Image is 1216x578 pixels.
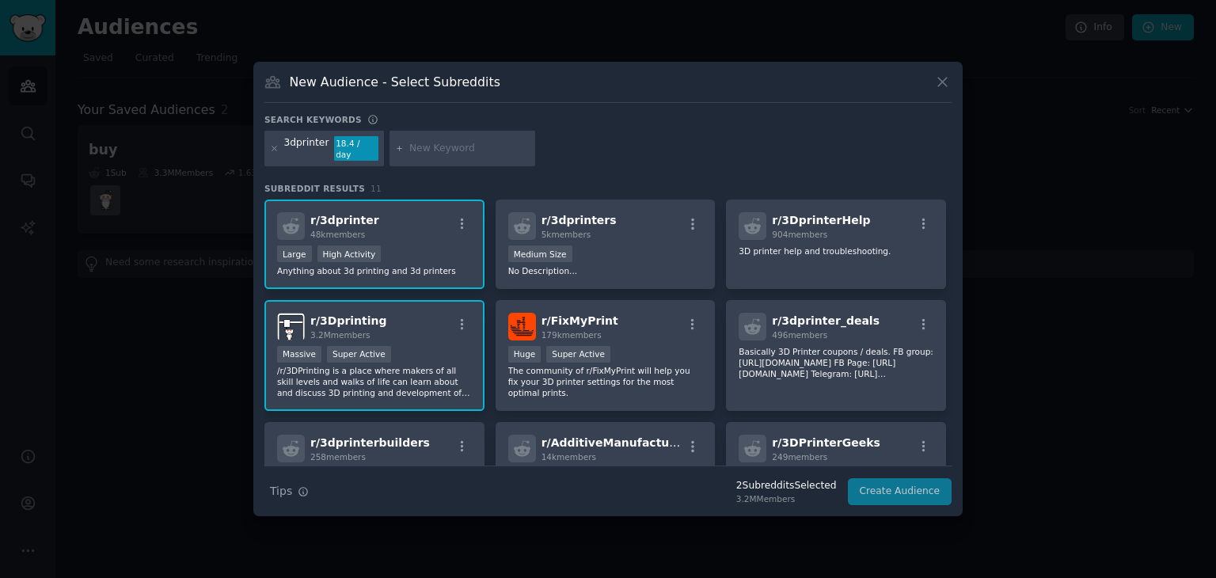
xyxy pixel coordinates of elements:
[739,245,933,257] p: 3D printer help and troubleshooting.
[327,346,391,363] div: Super Active
[277,265,472,276] p: Anything about 3d printing and 3d printers
[508,365,703,398] p: The community of r/FixMyPrint will help you fix your 3D printer settings for the most optimal pri...
[541,330,602,340] span: 179k members
[277,313,305,340] img: 3Dprinting
[541,230,591,239] span: 5k members
[772,214,870,226] span: r/ 3DprinterHelp
[772,436,880,449] span: r/ 3DPrinterGeeks
[541,314,618,327] span: r/ FixMyPrint
[772,330,827,340] span: 496 members
[546,346,610,363] div: Super Active
[541,452,596,462] span: 14k members
[264,114,362,125] h3: Search keywords
[508,346,541,363] div: Huge
[290,74,500,90] h3: New Audience - Select Subreddits
[541,214,617,226] span: r/ 3dprinters
[310,330,370,340] span: 3.2M members
[736,479,837,493] div: 2 Subreddit s Selected
[772,314,880,327] span: r/ 3dprinter_deals
[270,483,292,500] span: Tips
[284,136,329,162] div: 3dprinter
[508,265,703,276] p: No Description...
[739,346,933,379] p: Basically 3D Printer coupons / deals. FB group: [URL][DOMAIN_NAME] FB Page: [URL][DOMAIN_NAME] Te...
[310,436,430,449] span: r/ 3dprinterbuilders
[310,452,366,462] span: 258 members
[264,183,365,194] span: Subreddit Results
[277,346,321,363] div: Massive
[310,314,387,327] span: r/ 3Dprinting
[508,245,572,262] div: Medium Size
[736,493,837,504] div: 3.2M Members
[277,245,312,262] div: Large
[541,436,694,449] span: r/ AdditiveManufacturing
[317,245,382,262] div: High Activity
[264,477,314,505] button: Tips
[334,136,378,162] div: 18.4 / day
[409,142,530,156] input: New Keyword
[370,184,382,193] span: 11
[277,365,472,398] p: /r/3DPrinting is a place where makers of all skill levels and walks of life can learn about and d...
[310,230,365,239] span: 48k members
[772,230,827,239] span: 904 members
[772,452,827,462] span: 249 members
[310,214,379,226] span: r/ 3dprinter
[508,313,536,340] img: FixMyPrint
